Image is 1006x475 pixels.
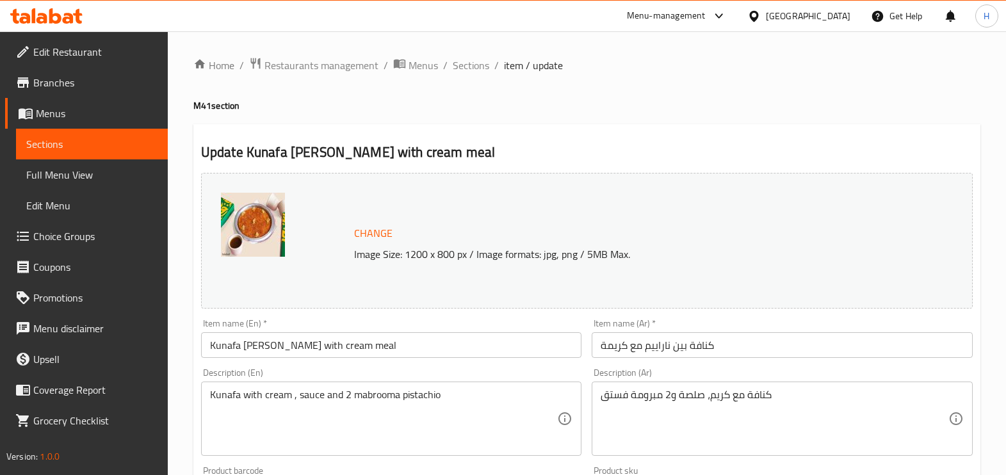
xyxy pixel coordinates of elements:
a: Coverage Report [5,374,168,405]
textarea: كنافة مع كريم، صلصة و2 مبرومة فستق [601,389,948,449]
span: Promotions [33,290,158,305]
p: Image Size: 1200 x 800 px / Image formats: jpg, png / 5MB Max. [349,246,898,262]
span: Coupons [33,259,158,275]
span: Menu disclaimer [33,321,158,336]
span: 1.0.0 [40,448,60,465]
nav: breadcrumb [193,57,980,74]
li: / [239,58,244,73]
span: Restaurants management [264,58,378,73]
span: Edit Restaurant [33,44,158,60]
span: Menus [409,58,438,73]
a: Menus [5,98,168,129]
a: Home [193,58,234,73]
div: Menu-management [627,8,706,24]
input: Enter name En [201,332,582,358]
a: Edit Menu [16,190,168,221]
li: / [494,58,499,73]
span: Grocery Checklist [33,413,158,428]
a: Restaurants management [249,57,378,74]
a: Edit Restaurant [5,36,168,67]
span: Choice Groups [33,229,158,244]
a: Grocery Checklist [5,405,168,436]
a: Full Menu View [16,159,168,190]
a: Promotions [5,282,168,313]
a: Sections [16,129,168,159]
img: 258A9863638949960597568191.jpg [221,193,285,257]
span: item / update [504,58,563,73]
a: Menu disclaimer [5,313,168,344]
span: Upsell [33,351,158,367]
span: Menus [36,106,158,121]
a: Choice Groups [5,221,168,252]
li: / [384,58,388,73]
span: H [984,9,989,23]
span: Change [354,224,393,243]
span: Full Menu View [26,167,158,182]
a: Menus [393,57,438,74]
a: Branches [5,67,168,98]
span: Version: [6,448,38,465]
span: Branches [33,75,158,90]
h2: Update Kunafa [PERSON_NAME] with cream meal [201,143,973,162]
input: Enter name Ar [592,332,973,358]
a: Coupons [5,252,168,282]
li: / [443,58,448,73]
span: Coverage Report [33,382,158,398]
a: Sections [453,58,489,73]
span: Sections [26,136,158,152]
div: [GEOGRAPHIC_DATA] [766,9,850,23]
span: Edit Menu [26,198,158,213]
textarea: Kunafa with cream , sauce and 2 mabrooma pistachio [210,389,558,449]
a: Upsell [5,344,168,374]
button: Change [349,220,398,246]
h4: M41 section [193,99,980,112]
